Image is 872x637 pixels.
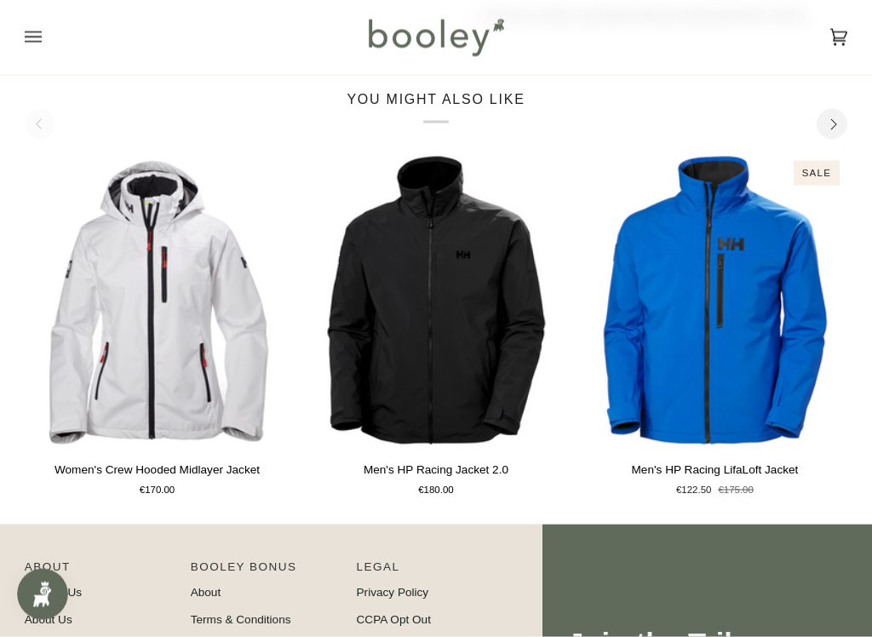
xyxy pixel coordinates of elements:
[303,153,568,448] img: Helly Hansen Men's HP Racing Jacket 2.0 Ebony - Booley Galway
[676,483,711,497] span: €122.50
[361,13,510,62] img: Booley
[364,462,508,479] p: Men's HP Racing Jacket 2.0
[191,586,221,599] a: About
[25,91,847,123] h2: You might also like
[25,559,177,584] p: Pipeline_Footer Main
[303,153,568,448] product-grid-item-variant: Small / Ebony
[25,153,290,448] product-grid-item-variant: XS / White
[25,153,290,448] a: Women's Crew Hooded Midlayer Jacket
[794,161,840,186] div: Sale
[54,462,260,479] p: Women's Crew Hooded Midlayer Jacket
[25,153,290,498] product-grid-item: Women's Crew Hooded Midlayer Jacket
[582,153,847,448] img: Helly Hansen Men's HP Racing Lifaloft Jacket Cobalt 2.0 - Booley Galway
[357,613,431,626] a: CCPA Opt Out
[718,483,753,497] span: €175.00
[25,613,72,626] a: About Us
[191,613,291,626] a: Terms & Conditions
[582,455,847,498] a: Men's HP Racing LifaLoft Jacket
[582,153,847,448] product-grid-item-variant: Small / Cobalt 2.0
[357,586,429,599] a: Privacy Policy
[582,153,847,448] a: Men's HP Racing LifaLoft Jacket
[303,153,568,448] a: Men's HP Racing Jacket 2.0
[418,483,453,497] span: €180.00
[25,153,290,448] img: Helly Hansen Women's Crew Hooded Midlayer Jacket White - Booley Galway
[357,559,509,584] p: Pipeline_Footer Sub
[25,455,290,498] a: Women's Crew Hooded Midlayer Jacket
[17,569,68,620] iframe: Button to open loyalty program pop-up
[303,455,568,498] a: Men's HP Racing Jacket 2.0
[191,559,343,584] p: Booley Bonus
[303,153,568,498] product-grid-item: Men's HP Racing Jacket 2.0
[582,153,847,498] product-grid-item: Men's HP Racing LifaLoft Jacket
[140,483,175,497] span: €170.00
[817,109,847,140] button: Next
[632,462,799,479] p: Men's HP Racing LifaLoft Jacket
